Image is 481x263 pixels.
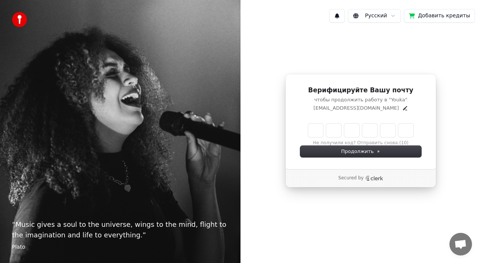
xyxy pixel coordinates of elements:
p: Secured by [338,175,363,181]
p: [EMAIL_ADDRESS][DOMAIN_NAME] [313,105,399,112]
a: Clerk logo [365,176,383,181]
button: Edit [402,105,408,111]
img: youka [12,12,27,27]
input: Enter verification code [308,124,413,137]
button: Добавить кредиты [404,9,475,23]
p: “ Music gives a soul to the universe, wings to the mind, flight to the imagination and life to ev... [12,219,228,240]
div: Открытый чат [449,233,472,255]
button: Продолжить [300,146,421,157]
h1: Верифицируйте Вашу почту [300,86,421,95]
p: чтобы продолжить работу в "Youka" [300,96,421,103]
footer: Plato [12,243,228,251]
span: Продолжить [341,148,381,155]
